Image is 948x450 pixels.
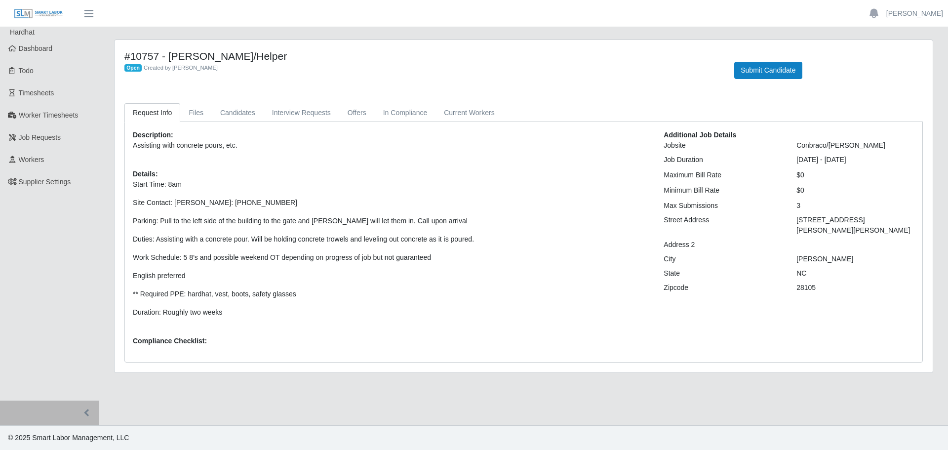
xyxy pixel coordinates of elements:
[133,289,649,299] p: ** Required PPE: hardhat, vest, boots, safety glasses
[375,103,436,123] a: In Compliance
[133,140,649,151] p: Assisting with concrete pours, etc.
[656,155,789,165] div: Job Duration
[133,216,649,226] p: Parking: Pull to the left side of the building to the gate and [PERSON_NAME] will let them in. Ca...
[133,337,207,345] b: Compliance Checklist:
[124,50,719,62] h4: #10757 - [PERSON_NAME]/Helper
[789,268,922,279] div: NC
[133,234,649,245] p: Duties: Assisting with a concrete pour. Will be holding concrete trowels and leveling out concret...
[19,44,53,52] span: Dashboard
[19,111,78,119] span: Worker Timesheets
[19,133,61,141] span: Job Requests
[664,131,736,139] b: Additional Job Details
[133,170,158,178] b: Details:
[656,283,789,293] div: Zipcode
[133,271,649,281] p: English preferred
[656,140,789,151] div: Jobsite
[789,140,922,151] div: Conbraco/[PERSON_NAME]
[124,103,180,123] a: Request Info
[789,155,922,165] div: [DATE] - [DATE]
[789,215,922,236] div: [STREET_ADDRESS][PERSON_NAME][PERSON_NAME]
[789,170,922,180] div: $0
[19,89,54,97] span: Timesheets
[264,103,339,123] a: Interview Requests
[435,103,503,123] a: Current Workers
[789,185,922,196] div: $0
[789,283,922,293] div: 28105
[789,254,922,264] div: [PERSON_NAME]
[656,240,789,250] div: Address 2
[212,103,264,123] a: Candidates
[656,201,789,211] div: Max Submissions
[886,8,943,19] a: [PERSON_NAME]
[656,215,789,236] div: Street Address
[144,65,218,71] span: Created by [PERSON_NAME]
[19,67,34,75] span: Todo
[133,198,649,208] p: Site Contact: [PERSON_NAME]: [PHONE_NUMBER]
[8,434,129,442] span: © 2025 Smart Labor Management, LLC
[133,131,173,139] b: Description:
[133,252,649,263] p: Work Schedule: 5 8’s and possible weekend OT depending on progress of job but not guaranteed
[180,103,212,123] a: Files
[656,268,789,279] div: State
[656,170,789,180] div: Maximum Bill Rate
[133,307,649,318] p: Duration: Roughly two weeks
[14,8,63,19] img: SLM Logo
[339,103,375,123] a: Offers
[19,178,71,186] span: Supplier Settings
[19,156,44,164] span: Workers
[789,201,922,211] div: 3
[10,28,35,36] span: Hardhat
[656,254,789,264] div: City
[124,64,142,72] span: Open
[656,185,789,196] div: Minimum Bill Rate
[734,62,802,79] button: Submit Candidate
[133,179,649,190] p: Start Time: 8am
